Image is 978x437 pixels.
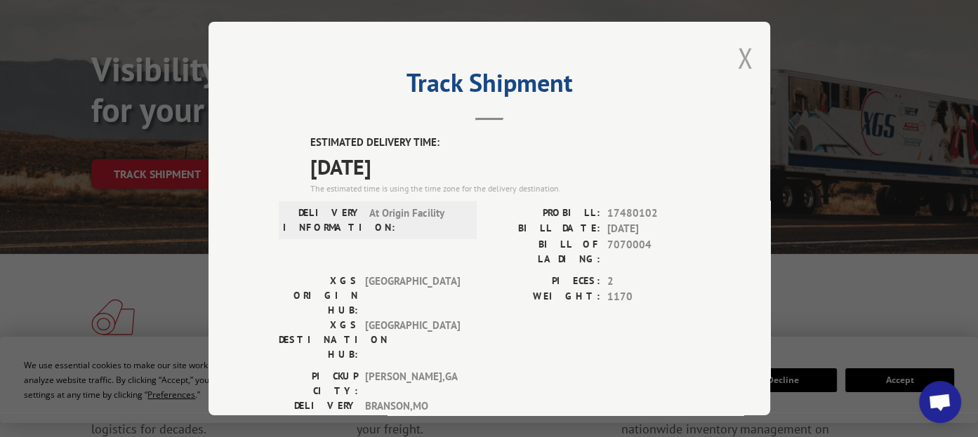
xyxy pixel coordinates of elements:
[919,381,961,423] div: Open chat
[365,318,460,362] span: [GEOGRAPHIC_DATA]
[607,289,700,305] span: 1170
[279,73,700,100] h2: Track Shipment
[489,289,600,305] label: WEIGHT:
[279,274,358,318] label: XGS ORIGIN HUB:
[607,206,700,222] span: 17480102
[369,206,464,235] span: At Origin Facility
[283,206,362,235] label: DELIVERY INFORMATION:
[279,369,358,398] label: PICKUP CITY:
[365,274,460,318] span: [GEOGRAPHIC_DATA]
[607,274,700,290] span: 2
[365,398,460,428] span: BRANSON , MO
[489,221,600,237] label: BILL DATE:
[489,274,600,290] label: PIECES:
[607,221,700,237] span: [DATE]
[310,182,700,195] div: The estimated time is using the time zone for the delivery destination.
[737,39,753,76] button: Close modal
[310,151,700,182] span: [DATE]
[365,369,460,398] span: [PERSON_NAME] , GA
[489,237,600,267] label: BILL OF LADING:
[310,135,700,151] label: ESTIMATED DELIVERY TIME:
[279,318,358,362] label: XGS DESTINATION HUB:
[489,206,600,222] label: PROBILL:
[279,398,358,428] label: DELIVERY CITY:
[607,237,700,267] span: 7070004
